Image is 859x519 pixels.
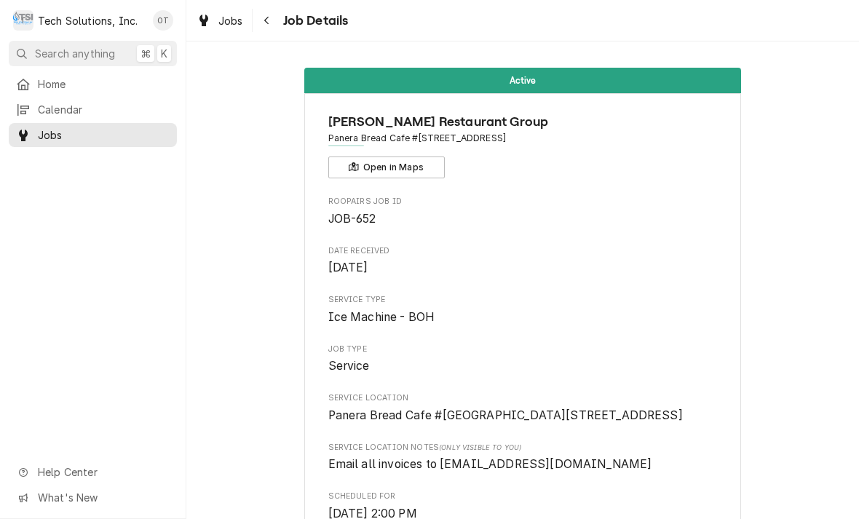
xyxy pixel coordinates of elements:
[38,13,138,28] div: Tech Solutions, Inc.
[328,442,718,453] span: Service Location Notes
[328,294,718,306] span: Service Type
[328,112,718,178] div: Client Information
[9,98,177,122] a: Calendar
[13,10,33,31] div: T
[304,68,741,93] div: Status
[328,344,718,375] div: Job Type
[218,13,243,28] span: Jobs
[9,72,177,96] a: Home
[328,259,718,277] span: Date Received
[328,456,718,473] span: [object Object]
[328,294,718,325] div: Service Type
[328,457,652,471] span: Email all invoices to [EMAIL_ADDRESS][DOMAIN_NAME]
[328,359,370,373] span: Service
[9,460,177,484] a: Go to Help Center
[328,196,718,227] div: Roopairs Job ID
[140,46,151,61] span: ⌘
[161,46,167,61] span: K
[328,112,718,132] span: Name
[328,261,368,274] span: [DATE]
[439,443,521,451] span: (Only Visible to You)
[328,392,718,404] span: Service Location
[328,132,718,145] span: Address
[13,10,33,31] div: Tech Solutions, Inc.'s Avatar
[191,9,249,33] a: Jobs
[256,9,279,32] button: Navigate back
[328,245,718,277] div: Date Received
[328,210,718,228] span: Roopairs Job ID
[38,490,168,505] span: What's New
[328,442,718,473] div: [object Object]
[328,344,718,355] span: Job Type
[38,76,170,92] span: Home
[328,309,718,326] span: Service Type
[328,196,718,207] span: Roopairs Job ID
[328,245,718,257] span: Date Received
[328,310,435,324] span: Ice Machine - BOH
[328,212,376,226] span: JOB-652
[38,464,168,480] span: Help Center
[38,127,170,143] span: Jobs
[38,102,170,117] span: Calendar
[9,41,177,66] button: Search anything⌘K
[328,357,718,375] span: Job Type
[328,491,718,502] span: Scheduled For
[328,408,683,422] span: Panera Bread Cafe #[GEOGRAPHIC_DATA][STREET_ADDRESS]
[153,10,173,31] div: Otis Tooley's Avatar
[9,123,177,147] a: Jobs
[153,10,173,31] div: OT
[328,157,445,178] button: Open in Maps
[328,407,718,424] span: Service Location
[510,76,537,85] span: Active
[35,46,115,61] span: Search anything
[9,486,177,510] a: Go to What's New
[328,392,718,424] div: Service Location
[279,11,349,31] span: Job Details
